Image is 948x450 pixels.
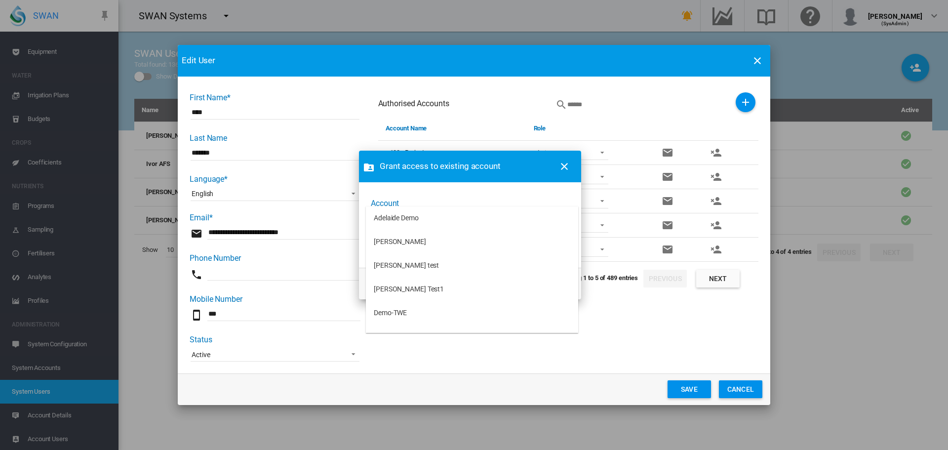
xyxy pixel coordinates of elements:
div: Demo-TWE [374,308,407,318]
div: [PERSON_NAME] Test1 [374,285,444,294]
div: [PERSON_NAME] [374,237,426,247]
div: School - Demo [374,332,417,342]
div: Adelaide Demo [374,213,419,223]
div: [PERSON_NAME] test [374,261,439,271]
